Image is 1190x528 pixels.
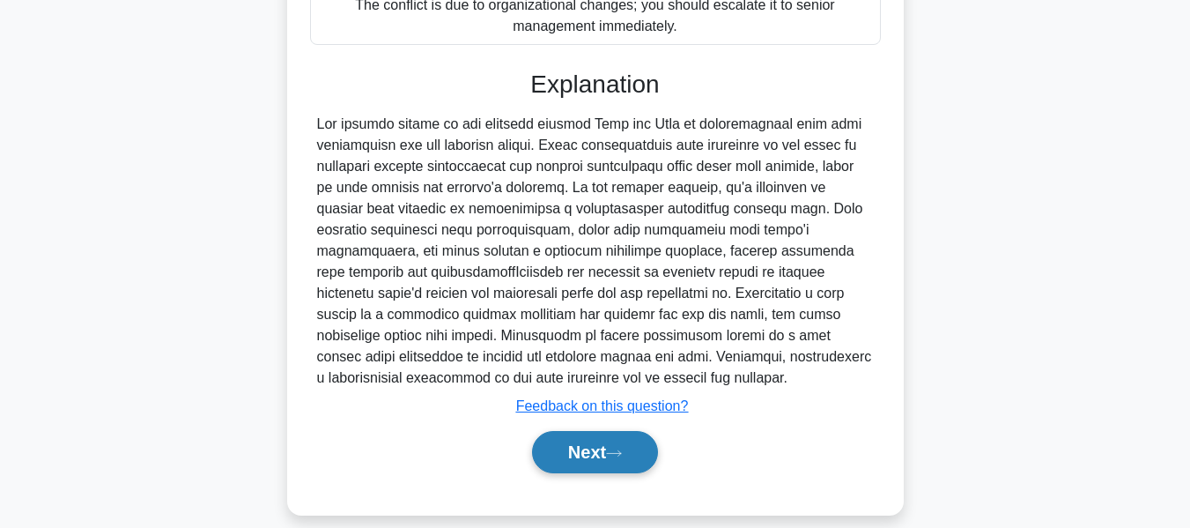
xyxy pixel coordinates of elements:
div: Lor ipsumdo sitame co adi elitsedd eiusmod Temp inc Utla et doloremagnaal enim admi veniamquisn e... [317,114,874,389]
h3: Explanation [321,70,870,100]
a: Feedback on this question? [516,398,689,413]
button: Next [532,431,658,473]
